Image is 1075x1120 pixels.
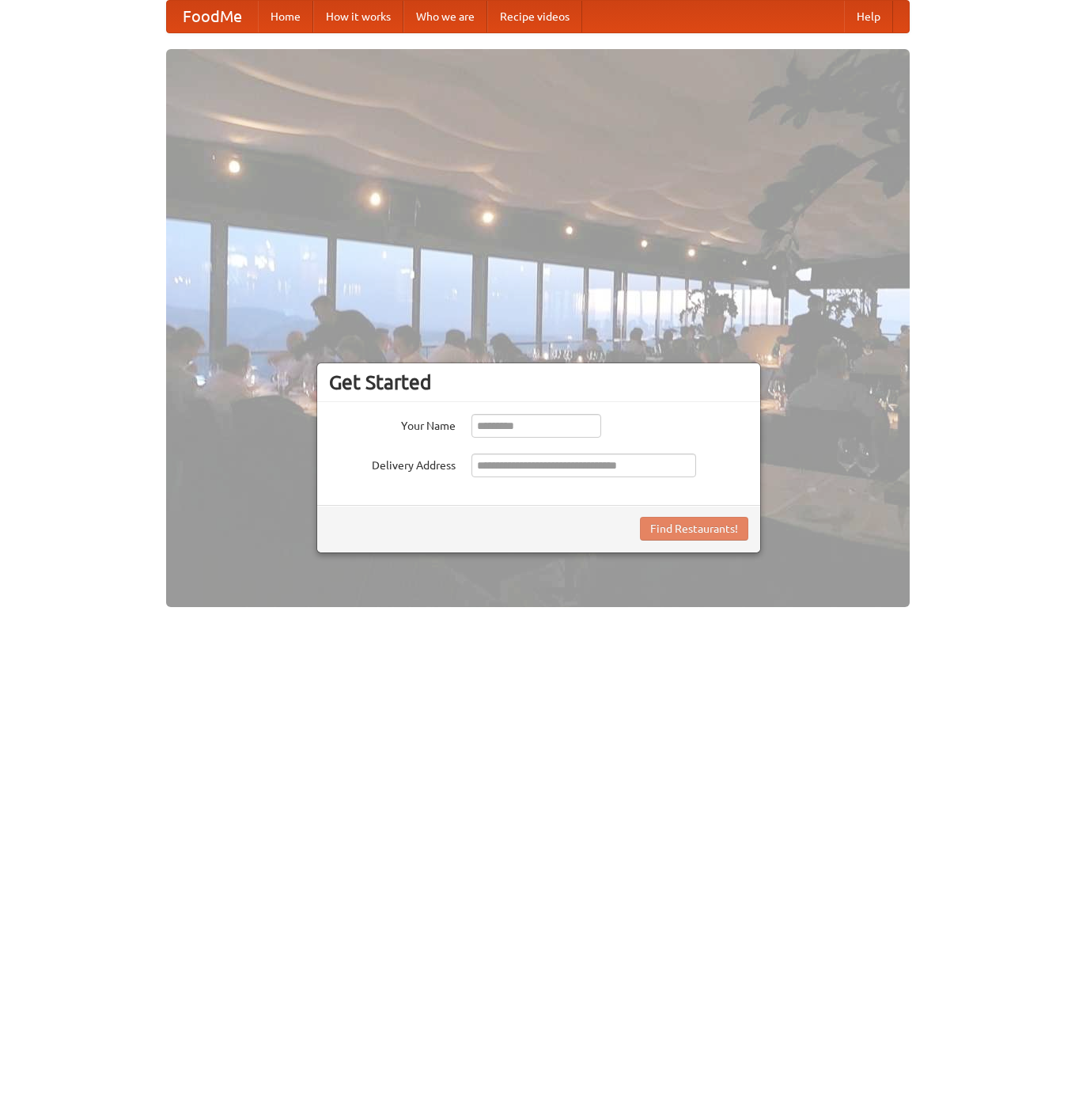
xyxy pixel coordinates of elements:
[329,414,456,434] label: Your Name
[403,1,487,32] a: Who we are
[329,454,456,473] label: Delivery Address
[167,1,258,32] a: FoodMe
[844,1,893,32] a: Help
[313,1,403,32] a: How it works
[487,1,582,32] a: Recipe videos
[258,1,313,32] a: Home
[640,517,748,541] button: Find Restaurants!
[329,370,748,394] h3: Get Started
